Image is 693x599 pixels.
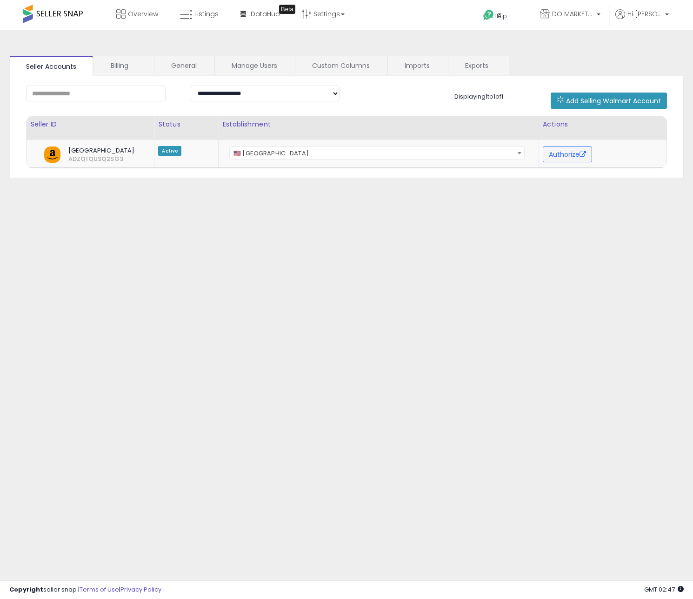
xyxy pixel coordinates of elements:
[94,56,153,75] a: Billing
[454,92,503,101] span: Displaying 1 to 1 of 1
[251,9,280,19] span: DataHub
[230,147,524,160] span: 🇺🇸 United States
[494,12,507,20] span: Help
[543,146,592,162] button: Authorize
[222,120,535,129] div: Establishment
[627,9,662,19] span: Hi [PERSON_NAME]
[551,93,667,109] button: Add Selling Walmart Account
[566,96,661,106] span: Add Selling Walmart Account
[61,146,133,155] span: [GEOGRAPHIC_DATA]
[295,56,386,75] a: Custom Columns
[215,56,294,75] a: Manage Users
[158,120,214,129] div: Status
[476,2,525,30] a: Help
[158,146,181,156] span: Active
[61,155,75,163] span: ADZQ1QUSQ2SG3
[44,146,60,163] img: amazon.png
[388,56,447,75] a: Imports
[30,120,150,129] div: Seller ID
[483,9,494,21] i: Get Help
[448,56,508,75] a: Exports
[128,9,158,19] span: Overview
[9,56,93,76] a: Seller Accounts
[543,120,663,129] div: Actions
[154,56,213,75] a: General
[615,9,669,30] a: Hi [PERSON_NAME]
[552,9,594,19] span: DO MARKETPLACE LLC
[279,5,295,14] div: Tooltip anchor
[194,9,219,19] span: Listings
[229,146,525,160] span: 🇺🇸 United States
